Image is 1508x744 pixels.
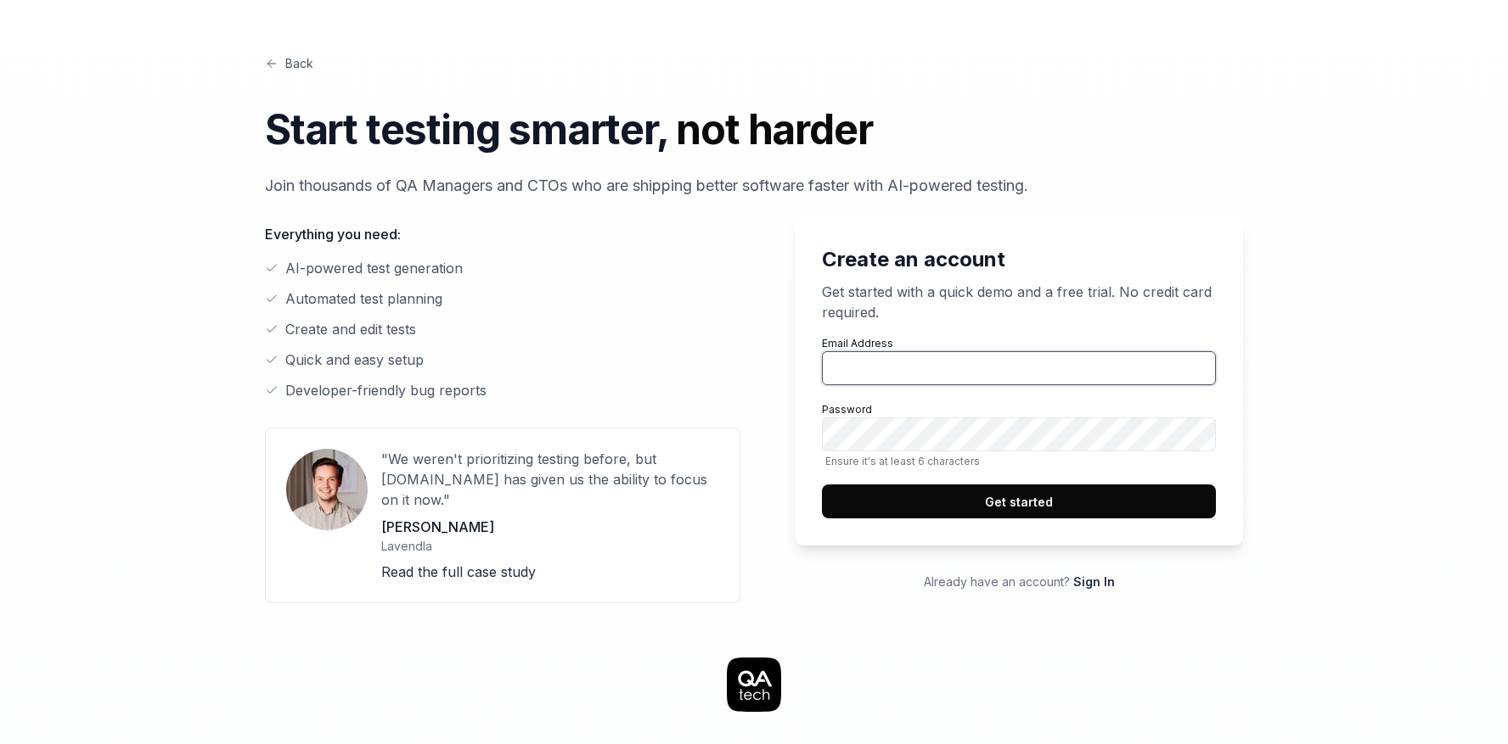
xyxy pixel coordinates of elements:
[795,573,1243,590] p: Already have an account?
[265,224,740,244] p: Everything you need:
[381,517,719,537] p: [PERSON_NAME]
[822,484,1216,518] button: Get started
[822,282,1216,322] p: Get started with a quick demo and a free trial. No credit card required.
[822,351,1216,385] input: Email Address
[381,449,719,510] p: "We weren't prioritizing testing before, but [DOMAIN_NAME] has given us the ability to focus on i...
[265,258,740,278] li: AI-powered test generation
[381,537,719,555] p: Lavendla
[265,380,740,400] li: Developer-friendly bug reports
[1073,574,1115,589] a: Sign In
[265,99,1243,160] h1: Start testing smarter,
[822,244,1216,275] h2: Create an account
[265,54,313,72] a: Back
[265,350,740,370] li: Quick and easy setup
[676,104,872,154] span: not harder
[286,449,368,530] img: User avatar
[381,563,536,580] a: Read the full case study
[822,402,1216,467] label: Password
[265,288,740,309] li: Automated test planning
[822,455,1216,467] span: Ensure it's at least 6 characters
[265,319,740,339] li: Create and edit tests
[265,174,1243,197] p: Join thousands of QA Managers and CTOs who are shipping better software faster with AI-powered te...
[822,417,1216,451] input: PasswordEnsure it's at least 6 characters
[822,336,1216,385] label: Email Address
